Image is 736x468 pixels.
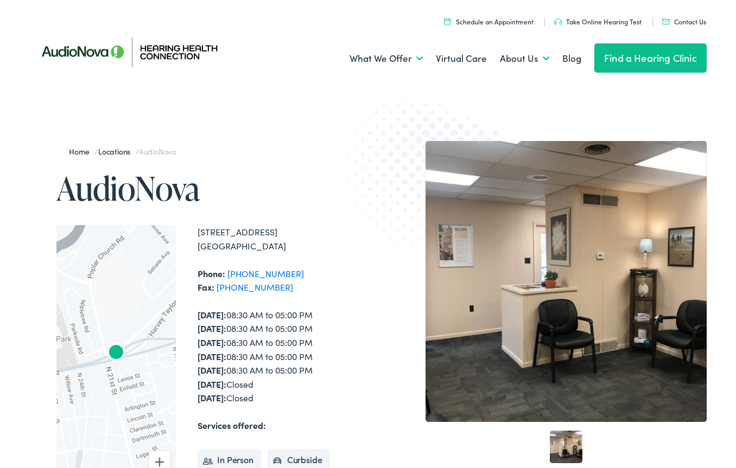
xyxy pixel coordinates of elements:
[139,146,176,157] span: AudioNova
[198,225,368,253] div: [STREET_ADDRESS] [GEOGRAPHIC_DATA]
[198,392,226,403] strong: [DATE]:
[98,146,136,157] a: Locations
[198,419,266,431] strong: Services offered:
[562,39,581,79] a: Blog
[662,19,670,24] img: utility icon
[662,17,706,26] a: Contact Us
[500,39,549,79] a: About Us
[69,146,176,157] span: / /
[198,322,226,334] strong: [DATE]:
[198,378,226,390] strong: [DATE]:
[69,146,94,157] a: Home
[56,170,368,206] h1: AudioNova
[217,281,293,293] a: [PHONE_NUMBER]
[227,267,304,279] a: [PHONE_NUMBER]
[444,18,451,25] img: utility icon
[350,39,423,79] a: What We Offer
[198,267,225,279] strong: Phone:
[198,308,368,405] div: 08:30 AM to 05:00 PM 08:30 AM to 05:00 PM 08:30 AM to 05:00 PM 08:30 AM to 05:00 PM 08:30 AM to 0...
[594,43,707,73] a: Find a Hearing Clinic
[198,309,226,320] strong: [DATE]:
[554,18,562,25] img: utility icon
[554,17,642,26] a: Take Online Hearing Test
[550,431,582,463] a: 1
[436,39,487,79] a: Virtual Care
[198,364,226,376] strong: [DATE]:
[198,350,226,362] strong: [DATE]:
[444,17,534,26] a: Schedule an Appointment
[198,336,226,348] strong: [DATE]:
[198,281,214,293] strong: Fax:
[99,336,134,371] div: AudioNova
